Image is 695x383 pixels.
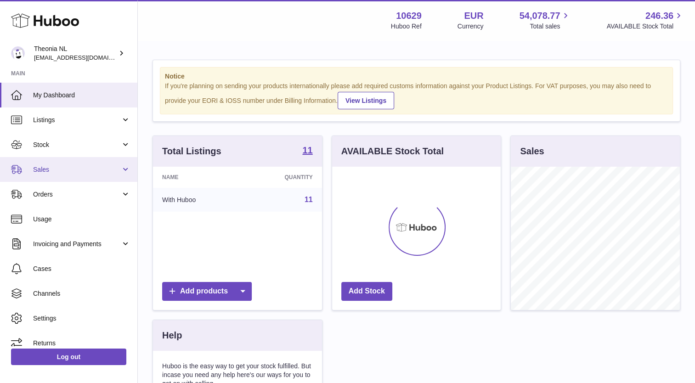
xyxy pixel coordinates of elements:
[464,10,483,22] strong: EUR
[165,82,668,109] div: If you're planning on sending your products internationally please add required customs informati...
[242,167,322,188] th: Quantity
[338,92,394,109] a: View Listings
[530,22,571,31] span: Total sales
[33,289,130,298] span: Channels
[391,22,422,31] div: Huboo Ref
[33,141,121,149] span: Stock
[606,22,684,31] span: AVAILABLE Stock Total
[519,10,560,22] span: 54,078.77
[34,45,117,62] div: Theonia NL
[396,10,422,22] strong: 10629
[162,282,252,301] a: Add products
[165,72,668,81] strong: Notice
[11,46,25,60] img: info@wholesomegoods.eu
[606,10,684,31] a: 246.36 AVAILABLE Stock Total
[458,22,484,31] div: Currency
[33,339,130,348] span: Returns
[341,145,444,158] h3: AVAILABLE Stock Total
[520,145,544,158] h3: Sales
[33,240,121,248] span: Invoicing and Payments
[153,188,242,212] td: With Huboo
[11,349,126,365] a: Log out
[341,282,392,301] a: Add Stock
[33,116,121,124] span: Listings
[302,146,312,157] a: 11
[162,145,221,158] h3: Total Listings
[33,190,121,199] span: Orders
[33,165,121,174] span: Sales
[162,329,182,342] h3: Help
[302,146,312,155] strong: 11
[33,265,130,273] span: Cases
[519,10,571,31] a: 54,078.77 Total sales
[33,215,130,224] span: Usage
[305,196,313,203] a: 11
[33,91,130,100] span: My Dashboard
[33,314,130,323] span: Settings
[34,54,135,61] span: [EMAIL_ADDRESS][DOMAIN_NAME]
[645,10,673,22] span: 246.36
[153,167,242,188] th: Name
